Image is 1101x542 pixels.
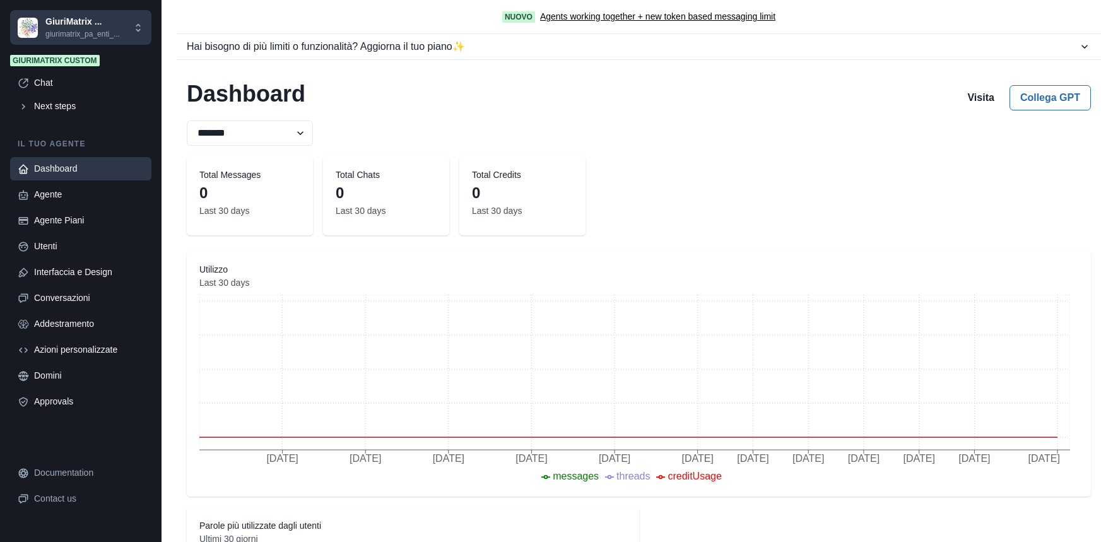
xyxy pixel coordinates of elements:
span: threads [616,471,650,481]
div: Utenti [34,240,144,253]
tspan: [DATE] [681,453,713,464]
p: Il tuo agente [10,138,151,150]
div: Agente Piani [34,214,144,227]
p: giurimatrix_pa_enti_... [45,28,120,40]
div: Documentation [34,466,144,480]
dd: 0 [199,182,300,204]
tspan: [DATE] [848,453,880,464]
a: Agents working together + new token based messaging limit [540,10,775,23]
dd: 0 [336,182,437,204]
img: Chakra UI [18,18,38,38]
a: Documentation [10,461,151,485]
tspan: [DATE] [1028,453,1059,464]
tspan: [DATE] [737,453,768,464]
tspan: [DATE] [903,453,934,464]
dd: Last 30 days [199,276,1078,290]
dt: Parole più utilizzate dagli utenti [199,519,627,533]
div: Agente [34,188,144,201]
span: Nuovo [502,11,535,23]
tspan: [DATE] [350,453,381,464]
tspan: [DATE] [433,453,464,464]
tspan: [DATE] [792,453,824,464]
div: Chat [34,76,144,90]
dt: Total Messages [199,168,300,182]
span: Giurimatrix Custom [10,55,100,66]
span: creditUsage [668,471,721,481]
button: Hai bisogno di più limiti o funzionalità? Aggiorna il tuo piano✨ [177,34,1101,59]
tspan: [DATE] [958,453,990,464]
div: Azioni personalizzate [34,343,144,356]
span: messages [553,471,599,481]
div: Dashboard [34,162,144,175]
dd: Last 30 days [199,204,300,218]
tspan: [DATE] [515,453,547,464]
button: Visita [957,85,1004,110]
dt: Total Chats [336,168,437,182]
div: Approvals [34,395,144,408]
div: Next steps [34,100,144,113]
dt: Total Credits [472,168,573,182]
tspan: [DATE] [599,453,630,464]
dd: Last 30 days [472,204,573,218]
div: Conversazioni [34,292,144,305]
button: Collega GPT [1010,85,1091,110]
h2: Dashboard [187,80,305,110]
dd: Last 30 days [336,204,437,218]
tspan: [DATE] [266,453,298,464]
div: Domini [34,369,144,382]
dt: Utilizzo [199,263,1078,276]
div: Contact us [34,492,144,505]
dd: 0 [472,182,573,204]
div: Hai bisogno di più limiti o funzionalità? Aggiorna il tuo piano ✨ [187,39,1078,54]
div: Addestramento [34,317,144,331]
p: GiuriMatrix ... [45,15,120,28]
div: Interfaccia e Design [34,266,144,279]
button: Chakra UIGiuriMatrix ...giurimatrix_pa_enti_... [10,10,151,45]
